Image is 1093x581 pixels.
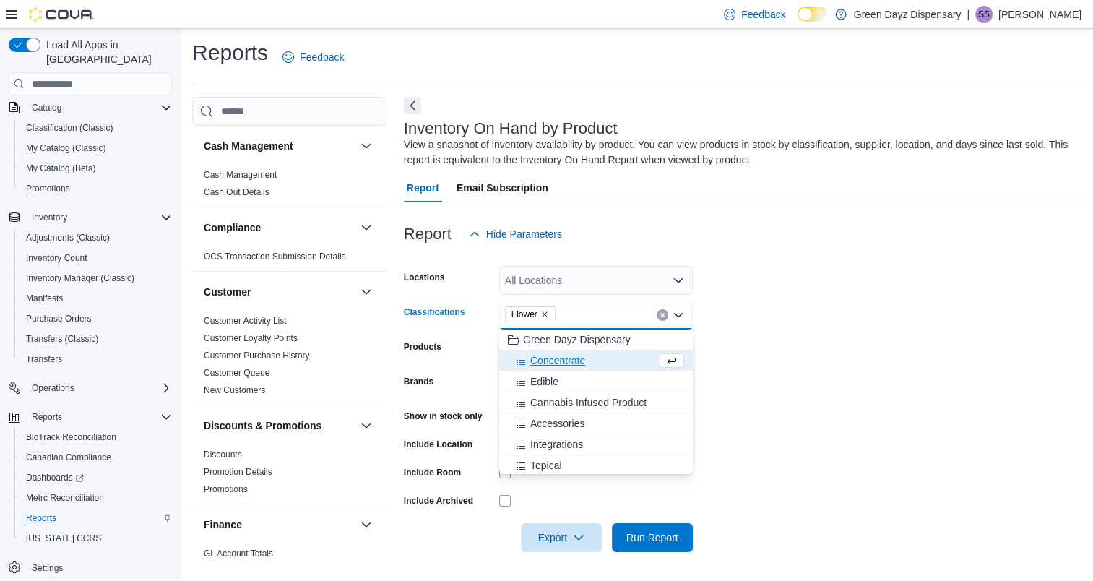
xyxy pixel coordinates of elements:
[612,523,693,552] button: Run Report
[741,7,785,22] span: Feedback
[20,509,172,527] span: Reports
[404,410,483,422] label: Show in stock only
[499,392,693,413] button: Cannabis Infused Product
[975,6,993,23] div: Scott Swanner
[204,466,272,478] span: Promotion Details
[530,458,562,473] span: Topical
[20,469,90,486] a: Dashboards
[26,408,68,426] button: Reports
[523,332,631,347] span: Green Dayz Dispensary
[20,160,172,177] span: My Catalog (Beta)
[20,310,98,327] a: Purchase Orders
[192,248,386,271] div: Compliance
[404,272,445,283] label: Locations
[798,7,828,22] input: Dark Mode
[204,350,310,361] a: Customer Purchase History
[20,429,172,446] span: BioTrack Reconciliation
[404,120,618,137] h3: Inventory On Hand by Product
[14,349,178,369] button: Transfers
[26,183,70,194] span: Promotions
[204,187,269,197] a: Cash Out Details
[204,251,346,262] a: OCS Transaction Submission Details
[204,139,355,153] button: Cash Management
[204,285,355,299] button: Customer
[530,353,585,368] span: Concentrate
[204,467,272,477] a: Promotion Details
[404,341,441,353] label: Products
[26,452,111,463] span: Canadian Compliance
[499,350,693,371] button: Concentrate
[358,137,375,155] button: Cash Management
[204,285,251,299] h3: Customer
[192,166,386,207] div: Cash Management
[20,270,140,287] a: Inventory Manager (Classic)
[26,472,84,483] span: Dashboards
[20,139,112,157] a: My Catalog (Classic)
[3,207,178,228] button: Inventory
[204,315,287,327] span: Customer Activity List
[20,429,122,446] a: BioTrack Reconciliation
[192,38,268,67] h1: Reports
[204,220,261,235] h3: Compliance
[204,385,265,395] a: New Customers
[998,6,1081,23] p: [PERSON_NAME]
[3,557,178,578] button: Settings
[3,407,178,427] button: Reports
[20,160,102,177] a: My Catalog (Beta)
[26,559,172,577] span: Settings
[673,309,684,321] button: Close list of options
[204,332,298,344] span: Customer Loyalty Points
[204,139,293,153] h3: Cash Management
[204,517,355,532] button: Finance
[14,178,178,199] button: Promotions
[20,249,93,267] a: Inventory Count
[20,530,172,547] span: Washington CCRS
[20,270,172,287] span: Inventory Manager (Classic)
[358,417,375,434] button: Discounts & Promotions
[204,220,355,235] button: Compliance
[26,431,116,443] span: BioTrack Reconciliation
[14,488,178,508] button: Metrc Reconciliation
[540,310,549,319] button: Remove Flower from selection in this group
[204,169,277,181] span: Cash Management
[204,368,269,378] a: Customer Queue
[204,484,248,494] a: Promotions
[404,467,461,478] label: Include Room
[26,313,92,324] span: Purchase Orders
[505,306,556,322] span: Flower
[204,517,242,532] h3: Finance
[204,367,269,379] span: Customer Queue
[854,6,962,23] p: Green Dayz Dispensary
[978,6,990,23] span: SS
[499,434,693,455] button: Integrations
[499,330,693,581] div: Choose from the following options
[26,99,67,116] button: Catalog
[20,180,76,197] a: Promotions
[32,562,63,574] span: Settings
[204,548,273,559] a: GL Account Totals
[204,350,310,361] span: Customer Purchase History
[26,379,172,397] span: Operations
[20,310,172,327] span: Purchase Orders
[26,353,62,365] span: Transfers
[204,483,248,495] span: Promotions
[14,447,178,468] button: Canadian Compliance
[26,533,101,544] span: [US_STATE] CCRS
[14,158,178,178] button: My Catalog (Beta)
[14,288,178,309] button: Manifests
[26,122,113,134] span: Classification (Classic)
[26,142,106,154] span: My Catalog (Classic)
[20,290,172,307] span: Manifests
[26,379,80,397] button: Operations
[404,306,465,318] label: Classifications
[26,99,172,116] span: Catalog
[32,411,62,423] span: Reports
[204,418,355,433] button: Discounts & Promotions
[499,455,693,476] button: Topical
[20,330,104,348] a: Transfers (Classic)
[14,468,178,488] a: Dashboards
[20,119,172,137] span: Classification (Classic)
[404,439,472,450] label: Include Location
[26,492,104,504] span: Metrc Reconciliation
